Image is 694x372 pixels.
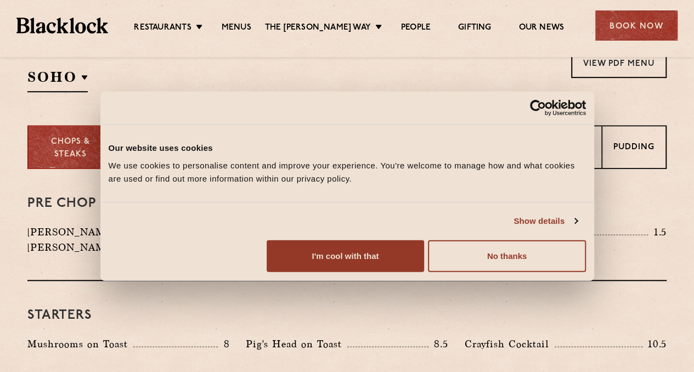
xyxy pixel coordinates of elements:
a: Menus [222,22,251,35]
p: 8.5 [428,337,448,351]
a: People [401,22,431,35]
a: View PDF Menu [571,48,667,78]
p: [PERSON_NAME] Potted Meats & [PERSON_NAME] [27,224,210,255]
p: Pig's Head on Toast [246,336,347,352]
button: I'm cool with that [267,240,424,272]
a: Our News [518,22,564,35]
button: No thanks [428,240,585,272]
div: We use cookies to personalise content and improve your experience. You're welcome to manage how a... [109,159,586,185]
a: Gifting [458,22,491,35]
h2: SOHO [27,67,88,92]
img: BL_Textured_Logo-footer-cropped.svg [16,18,108,33]
a: Show details [514,215,577,228]
p: Crayfish Cocktail [465,336,555,352]
a: Restaurants [134,22,191,35]
p: 8 [218,337,229,351]
p: Pudding [613,142,654,155]
h3: Starters [27,308,667,323]
a: The [PERSON_NAME] Way [265,22,371,35]
p: Chops & Steaks [40,136,102,161]
p: 1.5 [648,225,667,239]
a: Usercentrics Cookiebot - opens in a new window [490,100,586,116]
p: Mushrooms on Toast [27,336,133,352]
h3: Pre Chop Bites [27,196,667,211]
div: Book Now [595,10,678,41]
div: Our website uses cookies [109,142,586,155]
p: 10.5 [642,337,667,351]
